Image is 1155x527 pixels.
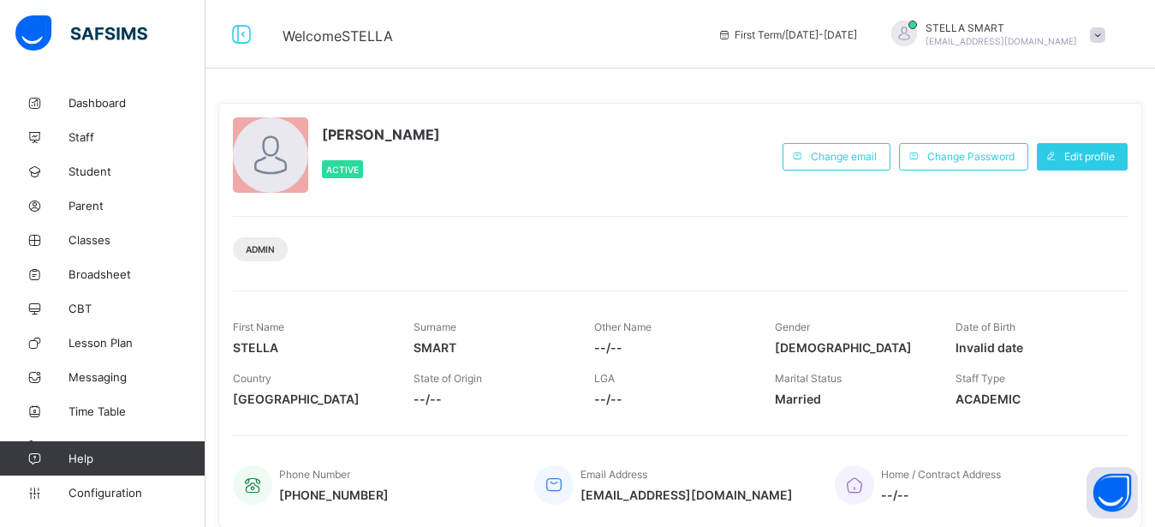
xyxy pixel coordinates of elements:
span: Classes [68,233,205,247]
span: [EMAIL_ADDRESS][DOMAIN_NAME] [926,36,1077,46]
span: Assessment Format [68,439,205,452]
span: Dashboard [68,96,205,110]
span: Staff Type [956,372,1005,385]
span: Other Name [594,320,652,333]
span: Gender [775,320,810,333]
span: Marital Status [775,372,842,385]
span: CBT [68,302,205,315]
span: Help [68,452,205,465]
span: [EMAIL_ADDRESS][DOMAIN_NAME] [580,488,793,502]
span: Change Password [927,150,1015,163]
span: Surname [414,320,456,333]
span: Student [68,165,205,178]
span: [DEMOGRAPHIC_DATA] [775,340,930,355]
span: --/-- [594,392,749,406]
span: Invalid date [956,340,1110,355]
span: Welcome STELLA [283,27,393,45]
span: Edit profile [1064,150,1115,163]
span: --/-- [881,488,1001,502]
span: SMART [414,340,569,355]
span: --/-- [594,340,749,355]
span: Lesson Plan [68,336,205,350]
img: safsims [15,15,147,51]
span: Messaging [68,370,205,384]
span: Time Table [68,404,205,418]
span: STELLA [233,340,388,355]
div: STELLASMART [874,21,1114,49]
span: Staff [68,130,205,144]
span: [PERSON_NAME] [322,126,440,143]
span: Home / Contract Address [881,468,1001,481]
span: [GEOGRAPHIC_DATA] [233,392,388,406]
span: Email Address [580,468,647,481]
span: Change email [811,150,877,163]
span: State of Origin [414,372,482,385]
span: STELLA SMART [926,21,1077,34]
span: --/-- [414,392,569,406]
span: Active [326,165,359,175]
span: Phone Number [279,468,350,481]
span: Date of Birth [956,320,1015,333]
span: LGA [594,372,615,385]
span: session/term information [717,28,857,41]
span: [PHONE_NUMBER] [279,488,389,502]
span: ACADEMIC [956,392,1110,406]
span: First Name [233,320,284,333]
span: Broadsheet [68,267,205,281]
button: Open asap [1087,467,1138,518]
span: Married [775,392,930,406]
span: Parent [68,199,205,213]
span: Configuration [68,486,205,500]
span: Admin [246,244,275,255]
span: Country [233,372,271,385]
